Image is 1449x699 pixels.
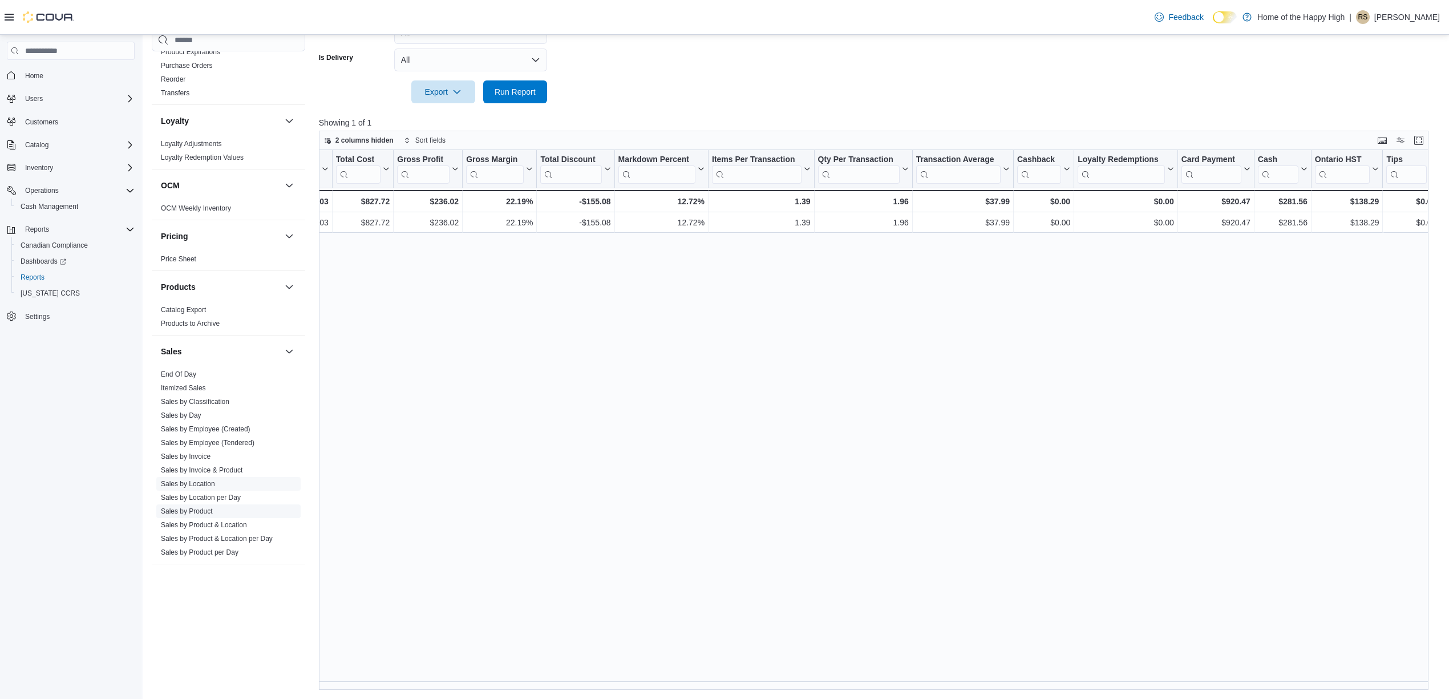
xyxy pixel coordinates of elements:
[282,573,296,587] button: Taxes
[11,199,139,215] button: Cash Management
[2,183,139,199] button: Operations
[161,535,273,543] a: Sales by Product & Location per Day
[16,239,135,252] span: Canadian Compliance
[11,269,139,285] button: Reports
[161,320,220,328] a: Products to Archive
[394,49,547,71] button: All
[21,138,135,152] span: Catalog
[161,75,185,83] a: Reorder
[817,195,908,208] div: 1.96
[21,241,88,250] span: Canadian Compliance
[161,370,196,378] a: End Of Day
[25,71,43,80] span: Home
[25,94,43,103] span: Users
[21,310,54,324] a: Settings
[161,255,196,263] a: Price Sheet
[336,155,381,165] div: Total Cost
[540,216,610,229] div: -$155.08
[21,273,44,282] span: Reports
[260,195,329,208] div: $1,202.03
[21,184,63,197] button: Operations
[152,367,305,564] div: Sales
[1150,6,1208,29] a: Feedback
[397,195,459,208] div: $236.02
[540,155,601,184] div: Total Discount
[1356,10,1370,24] div: Rachel Snelgrove
[712,155,811,184] button: Items Per Transaction
[161,439,254,447] a: Sales by Employee (Tendered)
[540,155,601,165] div: Total Discount
[16,286,135,300] span: Washington CCRS
[2,91,139,107] button: Users
[466,195,533,208] div: 22.19%
[16,200,83,213] a: Cash Management
[466,216,533,229] div: 22.19%
[1315,155,1370,184] div: Ontario HST
[161,319,220,328] span: Products to Archive
[260,155,319,184] div: Total Invoiced
[152,303,305,335] div: Products
[916,155,1010,184] button: Transaction Average
[1078,155,1165,165] div: Loyalty Redemptions
[1386,216,1436,229] div: $0.00
[336,155,381,184] div: Total Cost
[260,216,329,229] div: $1,202.03
[1315,195,1379,208] div: $138.29
[16,200,135,213] span: Cash Management
[1358,10,1368,24] span: RS
[11,237,139,253] button: Canadian Compliance
[1181,195,1250,208] div: $920.47
[1258,216,1308,229] div: $281.56
[161,507,213,516] span: Sales by Product
[161,466,242,474] a: Sales by Invoice & Product
[161,346,182,357] h3: Sales
[712,155,802,165] div: Items Per Transaction
[1181,155,1241,184] div: Card Payment
[1386,195,1436,208] div: $0.00
[16,270,135,284] span: Reports
[25,118,58,127] span: Customers
[1017,216,1070,229] div: $0.00
[1078,155,1174,184] button: Loyalty Redemptions
[712,155,802,184] div: Items Per Transaction
[466,155,524,165] div: Gross Margin
[336,155,390,184] button: Total Cost
[161,62,213,70] a: Purchase Orders
[2,67,139,83] button: Home
[1386,155,1427,184] div: Tips
[397,155,459,184] button: Gross Profit
[1181,155,1250,184] button: Card Payment
[161,346,280,357] button: Sales
[161,153,244,161] a: Loyalty Redemption Values
[1315,155,1379,184] button: Ontario HST
[1315,216,1379,229] div: $138.29
[2,114,139,130] button: Customers
[16,286,84,300] a: [US_STATE] CCRS
[1315,155,1370,165] div: Ontario HST
[1386,155,1436,184] button: Tips
[161,438,254,447] span: Sales by Employee (Tendered)
[336,195,390,208] div: $827.72
[21,161,135,175] span: Inventory
[466,155,524,184] div: Gross Margin
[21,115,135,129] span: Customers
[25,225,49,234] span: Reports
[161,397,229,406] span: Sales by Classification
[161,383,206,393] span: Itemized Sales
[161,507,213,515] a: Sales by Product
[161,231,280,242] button: Pricing
[1078,155,1165,184] div: Loyalty Redemptions
[817,155,899,184] div: Qty Per Transaction
[152,201,305,220] div: OCM
[25,186,59,195] span: Operations
[415,136,446,145] span: Sort fields
[161,140,222,148] a: Loyalty Adjustments
[25,140,48,150] span: Catalog
[161,520,247,530] span: Sales by Product & Location
[161,89,189,97] a: Transfers
[1078,216,1174,229] div: $0.00
[16,270,49,284] a: Reports
[916,195,1010,208] div: $37.99
[282,280,296,294] button: Products
[618,216,704,229] div: 12.72%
